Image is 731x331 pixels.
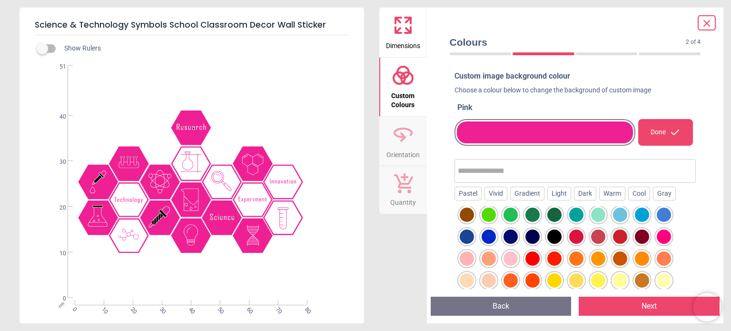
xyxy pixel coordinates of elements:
div: Burgundy [635,230,649,244]
div: Peach [460,273,474,288]
span: cm [57,301,66,309]
div: Salmon [482,251,496,266]
span: 30 [158,306,164,312]
div: Brick Red [591,230,605,244]
div: Mustard [569,273,583,288]
span: Custom image background colour [454,71,570,80]
div: Vivid Red [525,251,540,266]
div: navy blue [460,230,474,244]
div: Cherry Red [547,251,562,266]
div: Neon Orange [504,273,518,288]
div: Golden Yellow [547,273,562,288]
div: Burnt Orange [613,251,627,266]
h5: Science & Technology Symbols School Classroom Decor Wall Sticker [35,15,349,35]
div: Cool [628,187,650,201]
button: Dimensions [379,8,427,57]
div: navy [525,230,540,244]
span: 0 [70,306,77,312]
span: 20 [128,306,135,312]
div: Apricot [482,273,496,288]
span: Colours [450,35,686,49]
div: dark green [547,208,562,222]
span: 80 [303,306,309,312]
div: teal [504,208,518,222]
div: green [482,208,496,222]
div: Lemon [591,273,605,288]
div: midnight blue [504,230,518,244]
span: 2 of 4 [686,38,701,46]
div: Light [547,187,571,201]
div: Pastel Yellow [657,273,671,288]
div: Canary [613,273,627,288]
div: Warm [599,187,625,201]
div: Pink [457,102,696,113]
div: dark blue [482,230,496,244]
div: azure blue [635,208,649,222]
button: Custom Colours [379,58,427,116]
div: Blush Red [504,251,518,266]
div: Tangerine [591,251,605,266]
div: Vivid [484,187,507,201]
span: 30 [48,158,66,166]
div: sky blue [613,208,627,222]
span: 20 [48,204,66,212]
div: Dark Orange [635,251,649,266]
span: 50 [216,306,222,312]
div: Rose [657,230,671,244]
div: Crimson Red [569,230,583,244]
div: Sunset Orange [525,273,540,288]
div: Pumpkin [569,251,583,266]
div: turquoise [569,208,583,222]
div: forest green [525,208,540,222]
span: Quantity [390,193,416,208]
span: 40 [187,306,193,312]
div: Coral [657,251,671,266]
div: royal blue [657,208,671,222]
div: Pinkish Red [460,251,474,266]
span: 0 [48,295,66,303]
span: Custom Colours [380,87,426,110]
span: 10 [48,250,66,258]
span: 60 [245,306,251,312]
div: Show Rulers [42,43,364,54]
span: Dimensions [386,37,420,51]
div: Fire Engine Red [613,230,627,244]
div: Yellow Ochre [635,273,649,288]
span: 10 [99,306,106,312]
div: black [547,230,562,244]
span: 70 [274,306,280,312]
span: Orientation [386,146,420,160]
div: Pastel [454,187,482,201]
span: 40 [48,113,66,121]
div: Gray [653,187,676,201]
div: pale green [591,208,605,222]
button: Back [431,297,572,316]
div: Gradient [510,187,544,201]
button: Orientation [379,117,427,166]
button: Next [579,297,720,316]
div: Choose a colour below to change the background of custom image [454,86,696,99]
div: Dark [574,187,596,201]
span: 51 [48,63,66,71]
div: Done [638,119,692,146]
iframe: Brevo live chat [693,293,721,321]
div: brown [460,208,474,222]
button: Quantity [379,166,427,214]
